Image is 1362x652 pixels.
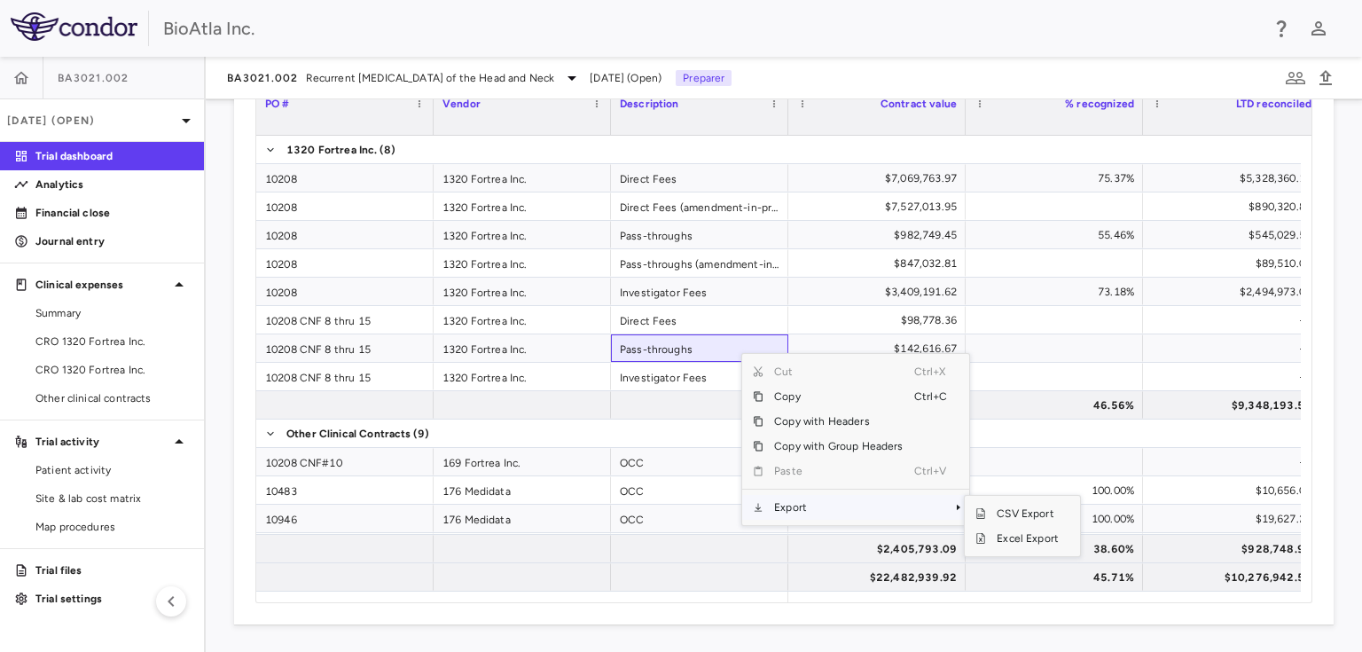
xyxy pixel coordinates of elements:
div: $89,510.00 [1159,249,1311,278]
div: Investigator Fees [611,278,788,305]
span: Copy with Group Headers [763,434,913,459]
div: $9,348,193.59 [1159,391,1311,420]
span: CSV Export [986,501,1069,526]
div: 10208 [256,192,434,220]
div: — [1159,363,1311,391]
div: OCC [611,505,788,532]
span: Ctrl+V [914,459,953,483]
p: Clinical expenses [35,277,168,293]
div: $847,032.81 [804,249,957,278]
div: $7,527,013.95 [804,192,957,221]
div: 75.37% [982,164,1134,192]
div: 73.18% [982,278,1134,306]
span: PO # [265,98,290,110]
div: Pass-throughs [611,334,788,362]
span: CRO 1320 Fortrea Inc. [35,362,190,378]
span: CRO 1320 Fortrea Inc. [35,334,190,350]
div: 100.00% [982,476,1134,505]
div: 10208 CNF#10 [256,448,434,475]
span: Vendor [442,98,481,110]
div: Pass-throughs (amendment-in-progress) [611,249,788,277]
span: Copy with Headers [763,409,913,434]
span: Map procedures [35,519,190,535]
p: Trial settings [35,591,190,607]
div: Direct Fees [611,164,788,192]
div: SubMenu [964,495,1081,557]
div: 10208 [256,249,434,277]
div: 10208 CNF 8 thru 15 [256,334,434,362]
div: 1320 Fortrea Inc. [434,334,611,362]
div: 1320 Fortrea Inc. [434,306,611,334]
div: 10208 [256,221,434,248]
div: 1320 Fortrea Inc. [434,221,611,248]
div: $928,748.96 [1159,535,1311,563]
div: — [1159,306,1311,334]
div: $10,276,942.55 [1159,563,1311,592]
div: 176 Medidata [434,505,611,532]
span: Contract value [881,98,957,110]
div: OCC [611,533,788,561]
span: Site & lab cost matrix [35,491,190,507]
span: Ctrl+C [914,384,953,409]
div: Direct Fees (amendment-in-progress) [611,192,788,220]
div: 15233 [256,533,434,561]
div: $98,778.36 [804,306,957,334]
div: 169 Fortrea Inc. [434,448,611,475]
span: Cut [763,359,913,384]
span: Other clinical contracts [35,390,190,406]
span: [DATE] (Open) [590,70,661,86]
div: $2,494,973.07 [1159,278,1311,306]
div: 46.56% [982,391,1134,420]
div: 10208 [256,278,434,305]
div: 10208 CNF 8 thru 15 [256,306,434,334]
div: 1320 Fortrea Inc. [434,278,611,305]
div: $545,029.57 [1159,221,1311,249]
div: $3,409,191.62 [804,278,957,306]
span: Recurrent [MEDICAL_DATA] of the Head and Neck [306,70,555,86]
div: — [1159,448,1311,476]
div: 45.71% [982,563,1134,592]
p: Analytics [35,177,190,192]
div: 10483 [256,476,434,504]
p: Financial close [35,205,190,221]
span: BA3021.002 [58,71,129,85]
span: BA3021.002 [227,71,299,85]
div: 10946 [256,505,434,532]
p: [DATE] (Open) [7,113,176,129]
div: $19,627.20 [1159,505,1311,533]
div: 176 Medidata [434,533,611,561]
span: Paste [763,459,913,483]
div: 176 Medidata [434,476,611,504]
span: % recognized [1065,98,1134,110]
div: OCC [611,476,788,504]
span: Copy [763,384,913,409]
div: Investigator Fees [611,363,788,390]
span: (8) [380,136,395,164]
p: Trial files [35,562,190,578]
div: OCC [611,448,788,475]
div: Pass-throughs [611,221,788,248]
div: $982,749.45 [804,221,957,249]
div: — [1159,334,1311,363]
span: Excel Export [986,526,1069,551]
div: Context Menu [741,353,969,526]
div: BioAtla Inc. [163,15,1259,42]
img: logo-full-SnFGN8VE.png [11,12,137,41]
div: $7,069,763.97 [804,164,957,192]
span: 1320 Fortrea Inc. [286,136,378,164]
div: $10,656.00 [1159,476,1311,505]
span: (9) [413,420,429,448]
span: Ctrl+X [914,359,953,384]
p: Trial activity [35,434,168,450]
div: Direct Fees [611,306,788,334]
div: 1320 Fortrea Inc. [434,192,611,220]
div: 1320 Fortrea Inc. [434,249,611,277]
span: Description [620,98,679,110]
div: 1320 Fortrea Inc. [434,164,611,192]
span: LTD reconciled [1236,98,1311,110]
p: Trial dashboard [35,148,190,164]
div: $2,405,793.09 [804,535,957,563]
div: $22,482,939.92 [804,563,957,592]
span: Patient activity [35,462,190,478]
div: $142,616.67 [804,334,957,363]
